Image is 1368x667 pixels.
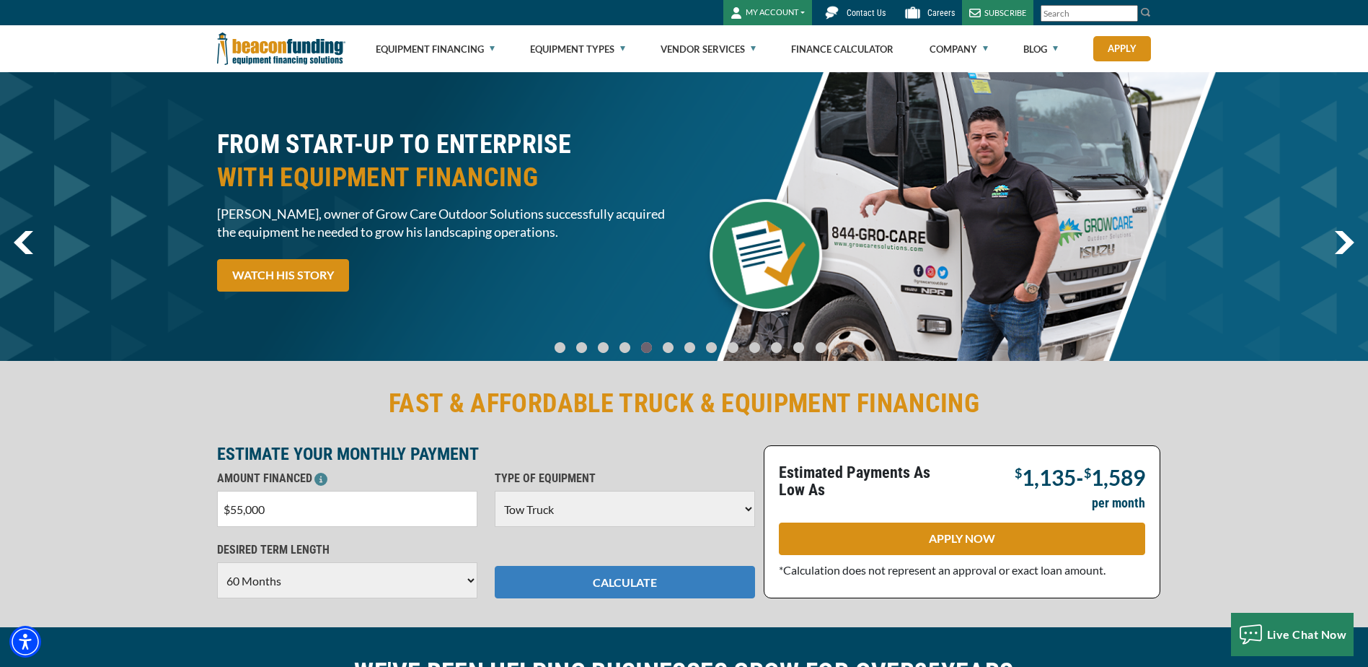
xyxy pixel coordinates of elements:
[530,26,625,72] a: Equipment Types
[217,128,676,194] h2: FROM START-UP TO ENTERPRISE
[1092,494,1145,512] p: per month
[217,541,477,559] p: DESIRED TERM LENGTH
[1267,627,1347,641] span: Live Chat Now
[1022,464,1076,490] span: 1,135
[927,8,955,18] span: Careers
[9,626,41,658] div: Accessibility Menu
[791,26,893,72] a: Finance Calculator
[217,445,755,463] p: ESTIMATE YOUR MONTHLY PAYMENT
[779,464,953,499] p: Estimated Payments As Low As
[659,341,676,354] a: Go To Slide 5
[217,387,1152,420] h2: FAST & AFFORDABLE TRUCK & EQUIPMENT FINANCING
[217,25,345,72] img: Beacon Funding Corporation logo
[779,523,1145,555] a: APPLY NOW
[1015,464,1145,487] p: -
[1041,5,1138,22] input: Search
[681,341,698,354] a: Go To Slide 6
[495,566,755,598] button: CALCULATE
[14,231,33,254] a: previous
[724,341,741,354] a: Go To Slide 8
[746,341,763,354] a: Go To Slide 9
[1140,6,1152,18] img: Search
[217,470,477,487] p: AMOUNT FINANCED
[551,341,568,354] a: Go To Slide 0
[1091,464,1145,490] span: 1,589
[217,259,349,292] a: WATCH HIS STORY
[1334,231,1354,254] img: Right Navigator
[1023,26,1058,72] a: Blog
[812,341,830,354] a: Go To Slide 12
[1231,613,1354,656] button: Live Chat Now
[779,563,1106,577] span: *Calculation does not represent an approval or exact loan amount.
[767,341,785,354] a: Go To Slide 10
[217,161,676,194] span: WITH EQUIPMENT FINANCING
[14,231,33,254] img: Left Navigator
[930,26,988,72] a: Company
[790,341,808,354] a: Go To Slide 11
[1015,465,1022,481] span: $
[594,341,612,354] a: Go To Slide 2
[217,205,676,241] span: [PERSON_NAME], owner of Grow Care Outdoor Solutions successfully acquired the equipment he needed...
[616,341,633,354] a: Go To Slide 3
[573,341,590,354] a: Go To Slide 1
[847,8,886,18] span: Contact Us
[1084,465,1091,481] span: $
[702,341,720,354] a: Go To Slide 7
[661,26,756,72] a: Vendor Services
[217,491,477,527] input: $0
[1093,36,1151,61] a: Apply
[637,341,655,354] a: Go To Slide 4
[1123,8,1134,19] a: Clear search text
[1334,231,1354,254] a: next
[495,470,755,487] p: TYPE OF EQUIPMENT
[376,26,495,72] a: Equipment Financing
